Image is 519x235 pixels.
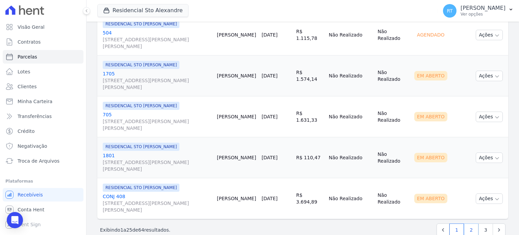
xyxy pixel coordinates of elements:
[18,53,37,60] span: Parcelas
[414,112,447,121] div: Em Aberto
[214,137,259,178] td: [PERSON_NAME]
[326,55,375,96] td: Não Realizado
[103,143,179,151] span: RESIDENCIAL STO [PERSON_NAME]
[18,143,47,149] span: Negativação
[138,227,144,233] span: 64
[262,73,277,78] a: [DATE]
[18,128,35,135] span: Crédito
[18,98,52,105] span: Minha Carteira
[375,178,412,219] td: Não Realizado
[103,152,212,172] a: 1801[STREET_ADDRESS][PERSON_NAME][PERSON_NAME]
[375,96,412,137] td: Não Realizado
[326,178,375,219] td: Não Realizado
[3,80,83,93] a: Clientes
[100,227,170,233] p: Exibindo a de resultados.
[375,137,412,178] td: Não Realizado
[447,8,452,13] span: RT
[103,70,212,91] a: 1705[STREET_ADDRESS][PERSON_NAME][PERSON_NAME]
[375,15,412,55] td: Não Realizado
[103,200,212,213] span: [STREET_ADDRESS][PERSON_NAME][PERSON_NAME]
[103,36,212,50] span: [STREET_ADDRESS][PERSON_NAME][PERSON_NAME]
[18,39,41,45] span: Contratos
[476,112,503,122] button: Ações
[294,178,326,219] td: R$ 3.694,89
[103,111,212,132] a: 705[STREET_ADDRESS][PERSON_NAME][PERSON_NAME]
[3,188,83,202] a: Recebíveis
[103,118,212,132] span: [STREET_ADDRESS][PERSON_NAME][PERSON_NAME]
[214,55,259,96] td: [PERSON_NAME]
[294,137,326,178] td: R$ 110,47
[18,191,43,198] span: Recebíveis
[3,203,83,216] a: Conta Hent
[126,227,132,233] span: 25
[294,15,326,55] td: R$ 1.115,78
[97,4,189,17] button: Residencial Sto Alexandre
[18,206,44,213] span: Conta Hent
[262,155,277,160] a: [DATE]
[375,55,412,96] td: Não Realizado
[103,193,212,213] a: CONJ 408[STREET_ADDRESS][PERSON_NAME][PERSON_NAME]
[103,184,179,192] span: RESIDENCIAL STO [PERSON_NAME]
[294,96,326,137] td: R$ 1.631,33
[476,152,503,163] button: Ações
[103,102,179,110] span: RESIDENCIAL STO [PERSON_NAME]
[103,77,212,91] span: [STREET_ADDRESS][PERSON_NAME][PERSON_NAME]
[103,29,212,50] a: 504[STREET_ADDRESS][PERSON_NAME][PERSON_NAME]
[3,35,83,49] a: Contratos
[414,153,447,162] div: Em Aberto
[120,227,123,233] span: 1
[461,11,505,17] p: Ver opções
[3,95,83,108] a: Minha Carteira
[3,110,83,123] a: Transferências
[7,212,23,228] div: Open Intercom Messenger
[476,71,503,81] button: Ações
[414,71,447,80] div: Em Aberto
[262,196,277,201] a: [DATE]
[214,96,259,137] td: [PERSON_NAME]
[326,96,375,137] td: Não Realizado
[3,139,83,153] a: Negativação
[3,154,83,168] a: Troca de Arquivos
[262,32,277,38] a: [DATE]
[438,1,519,20] button: RT [PERSON_NAME] Ver opções
[214,178,259,219] td: [PERSON_NAME]
[214,15,259,55] td: [PERSON_NAME]
[326,15,375,55] td: Não Realizado
[476,30,503,40] button: Ações
[3,124,83,138] a: Crédito
[3,65,83,78] a: Lotes
[18,113,52,120] span: Transferências
[3,50,83,64] a: Parcelas
[326,137,375,178] td: Não Realizado
[294,55,326,96] td: R$ 1.574,14
[103,159,212,172] span: [STREET_ADDRESS][PERSON_NAME][PERSON_NAME]
[414,194,447,203] div: Em Aberto
[18,24,45,30] span: Visão Geral
[5,177,81,185] div: Plataformas
[476,193,503,204] button: Ações
[461,5,505,11] p: [PERSON_NAME]
[103,61,179,69] span: RESIDENCIAL STO [PERSON_NAME]
[18,68,30,75] span: Lotes
[103,20,179,28] span: RESIDENCIAL STO [PERSON_NAME]
[414,30,447,40] div: Agendado
[18,83,36,90] span: Clientes
[262,114,277,119] a: [DATE]
[3,20,83,34] a: Visão Geral
[18,158,59,164] span: Troca de Arquivos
